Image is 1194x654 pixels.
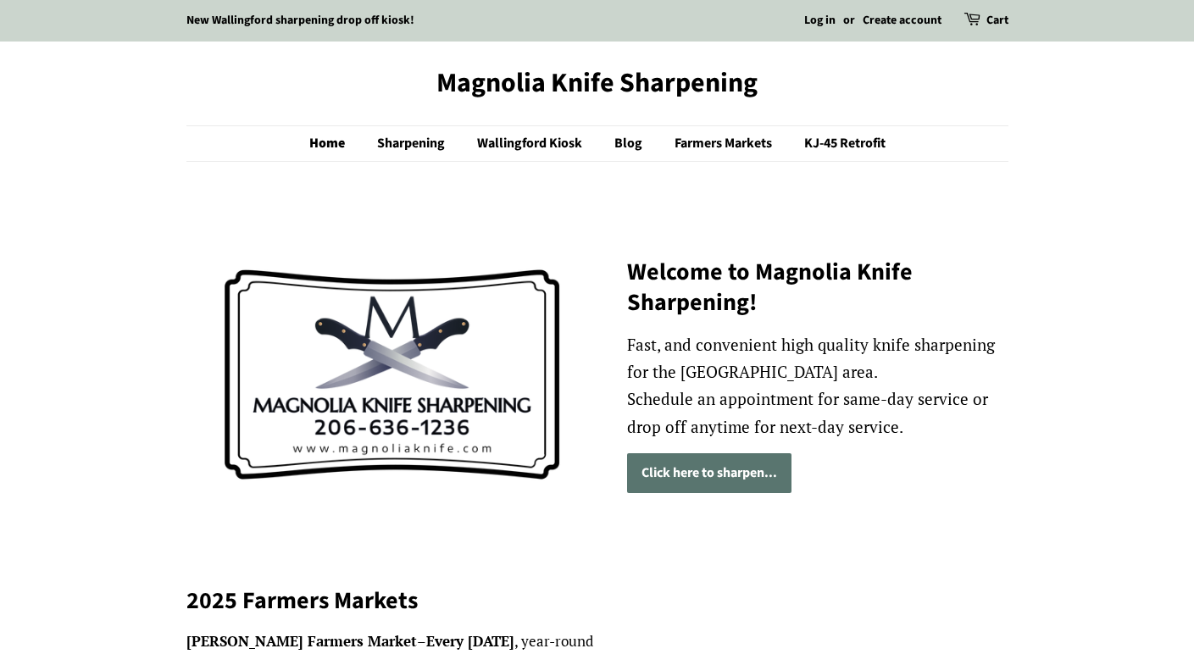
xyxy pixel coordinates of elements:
[309,126,362,161] a: Home
[186,585,1008,616] h2: 2025 Farmers Markets
[364,126,462,161] a: Sharpening
[627,453,791,493] a: Click here to sharpen...
[627,331,1008,441] p: Fast, and convenient high quality knife sharpening for the [GEOGRAPHIC_DATA] area. Schedule an ap...
[627,257,1008,319] h2: Welcome to Magnolia Knife Sharpening!
[791,126,886,161] a: KJ-45 Retrofit
[186,631,417,651] strong: [PERSON_NAME] Farmers Market
[986,11,1008,31] a: Cart
[662,126,789,161] a: Farmers Markets
[186,629,1008,654] li: – , year-round
[186,67,1008,99] a: Magnolia Knife Sharpening
[464,126,599,161] a: Wallingford Kiosk
[863,12,941,29] a: Create account
[186,12,414,29] a: New Wallingford sharpening drop off kiosk!
[426,631,514,651] strong: Every [DATE]
[602,126,659,161] a: Blog
[843,11,855,31] li: or
[804,12,836,29] a: Log in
